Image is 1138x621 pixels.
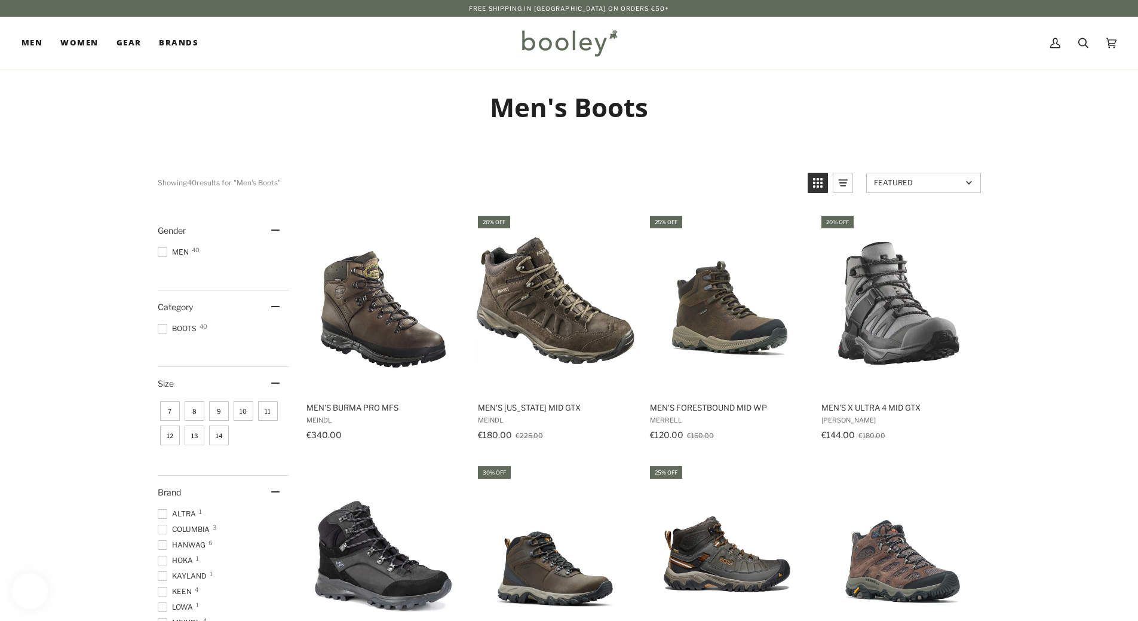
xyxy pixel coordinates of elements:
[185,426,204,445] span: Size: 13
[820,214,978,444] a: Men's X Ultra 4 Mid GTX
[306,416,461,424] span: Meindl
[158,378,174,388] span: Size
[208,540,213,546] span: 6
[116,37,142,49] span: Gear
[234,401,253,421] span: Size: 10
[158,225,186,235] span: Gender
[874,178,962,187] span: Featured
[650,416,805,424] span: Merrell
[185,401,204,421] span: Size: 8
[158,602,197,613] span: Lowa
[200,323,207,329] span: 40
[306,402,461,413] span: Men's Burma PRO MFS
[687,432,714,440] span: €160.00
[187,178,197,187] b: 40
[158,524,213,535] span: Columbia
[820,224,978,383] img: Salomon Men's X Ultra 4 Mid GTX Sharkskin / Quiet Shade / Black - Booley Galway
[199,509,202,515] span: 1
[160,401,180,421] span: Size: 7
[210,571,213,577] span: 1
[196,555,199,561] span: 1
[866,173,981,193] a: Sort options
[158,555,197,566] span: Hoka
[51,17,107,69] a: Women
[158,302,193,312] span: Category
[808,173,828,193] a: View grid mode
[821,216,854,228] div: 20% off
[22,37,42,49] span: Men
[158,509,200,519] span: Altra
[650,430,683,440] span: €120.00
[478,216,510,228] div: 20% off
[821,402,976,413] span: Men's X Ultra 4 Mid GTX
[478,402,633,413] span: Men's [US_STATE] Mid GTX
[478,430,512,440] span: €180.00
[833,173,853,193] a: View list mode
[160,426,180,445] span: Size: 12
[650,216,682,228] div: 25% off
[648,224,806,383] img: Merrell Men's Forestbound Mid WP Cloudy - Booley Galway
[158,586,195,597] span: Keen
[650,402,805,413] span: Men's Forestbound Mid WP
[650,466,682,479] div: 25% off
[821,430,855,440] span: €144.00
[648,214,806,444] a: Men's Forestbound Mid WP
[12,573,48,609] iframe: Button to open loyalty program pop-up
[150,17,207,69] a: Brands
[158,173,799,193] div: Showing results for "Men's Boots"
[195,586,198,592] span: 4
[209,426,229,445] span: Size: 14
[158,540,209,550] span: Hanwag
[306,430,342,440] span: €340.00
[158,487,181,497] span: Brand
[478,466,511,479] div: 30% off
[517,26,621,60] img: Booley
[305,224,463,383] img: Men's Burma PRO MFS - Booley Galway
[858,432,885,440] span: €180.00
[196,602,199,608] span: 1
[158,323,200,334] span: Boots
[159,37,198,49] span: Brands
[476,214,634,444] a: Men's Nebraska Mid GTX
[158,247,192,258] span: Men
[60,37,98,49] span: Women
[258,401,278,421] span: Size: 11
[209,401,229,421] span: Size: 9
[478,416,633,424] span: Meindl
[108,17,151,69] a: Gear
[158,91,981,124] h1: Men's Boots
[22,17,51,69] a: Men
[469,4,669,13] p: Free Shipping in [GEOGRAPHIC_DATA] on Orders €50+
[192,247,200,253] span: 40
[213,524,216,530] span: 3
[158,571,210,582] span: Kayland
[476,224,634,383] img: Men's Nebraska Mid GTX Mahogany - booley Galway
[305,214,463,444] a: Men's Burma PRO MFS
[516,432,543,440] span: €225.00
[821,416,976,424] span: [PERSON_NAME]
